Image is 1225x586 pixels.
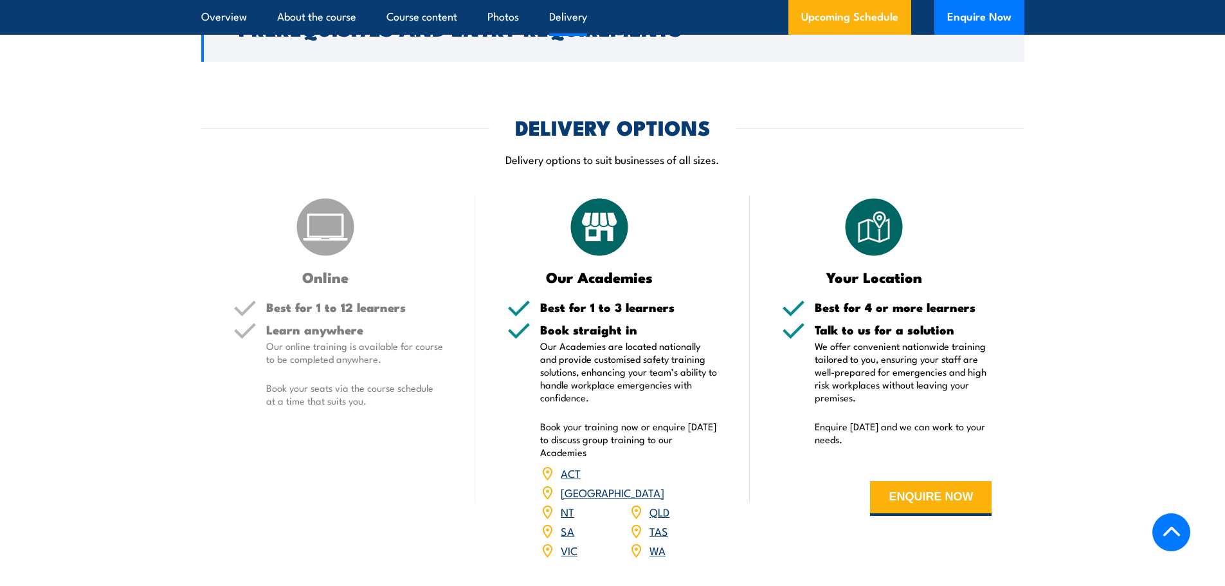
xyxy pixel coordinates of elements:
[540,324,718,336] h5: Book straight in
[540,301,718,313] h5: Best for 1 to 3 learners
[870,481,992,516] button: ENQUIRE NOW
[561,504,574,519] a: NT
[540,340,718,404] p: Our Academies are located nationally and provide customised safety training solutions, enhancing ...
[561,542,577,558] a: VIC
[649,523,668,538] a: TAS
[266,340,444,365] p: Our online training is available for course to be completed anywhere.
[649,542,666,558] a: WA
[266,324,444,336] h5: Learn anywhere
[815,301,992,313] h5: Best for 4 or more learners
[649,504,669,519] a: QLD
[561,523,574,538] a: SA
[233,270,418,284] h3: Online
[266,301,444,313] h5: Best for 1 to 12 learners
[561,465,581,481] a: ACT
[540,420,718,459] p: Book your training now or enquire [DATE] to discuss group training to our Academies
[815,324,992,336] h5: Talk to us for a solution
[515,118,711,136] h2: DELIVERY OPTIONS
[815,340,992,404] p: We offer convenient nationwide training tailored to you, ensuring your staff are well-prepared fo...
[782,270,966,284] h3: Your Location
[507,270,692,284] h3: Our Academies
[561,484,664,500] a: [GEOGRAPHIC_DATA]
[266,381,444,407] p: Book your seats via the course schedule at a time that suits you.
[239,19,967,37] h2: Prerequisites and Entry Requirements
[201,152,1024,167] p: Delivery options to suit businesses of all sizes.
[815,420,992,446] p: Enquire [DATE] and we can work to your needs.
